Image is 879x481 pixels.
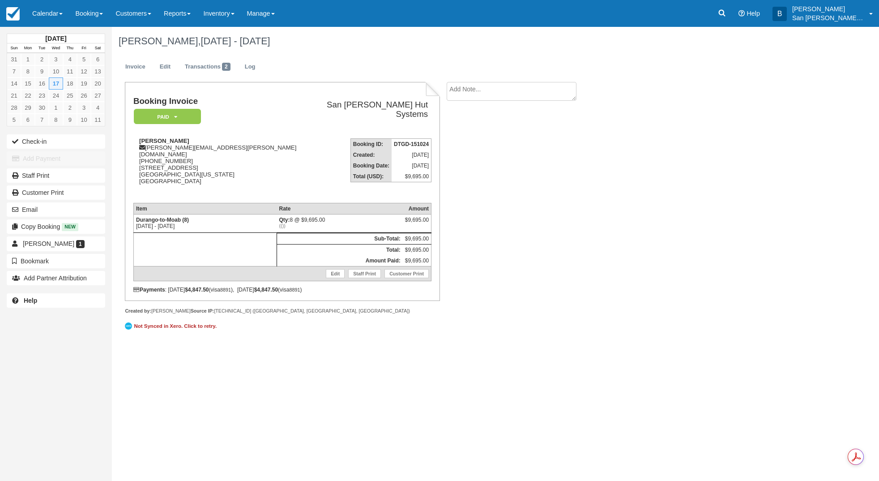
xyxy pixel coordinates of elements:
[91,102,105,114] a: 4
[277,255,402,266] th: Amount Paid:
[350,150,392,160] th: Created:
[35,114,49,126] a: 7
[119,58,152,76] a: Invoice
[24,297,37,304] b: Help
[63,65,77,77] a: 11
[348,269,381,278] a: Staff Print
[738,10,745,17] i: Help
[7,151,105,166] button: Add Payment
[63,43,77,53] th: Thu
[133,287,165,293] strong: Payments
[125,308,151,314] strong: Created by:
[238,58,262,76] a: Log
[394,141,429,147] strong: DTGD-151024
[49,43,63,53] th: Wed
[62,223,78,231] span: New
[125,308,439,314] div: [PERSON_NAME] [TECHNICAL_ID] ([GEOGRAPHIC_DATA], [GEOGRAPHIC_DATA], [GEOGRAPHIC_DATA])
[7,114,21,126] a: 5
[91,77,105,90] a: 20
[7,43,21,53] th: Sun
[392,160,431,171] td: [DATE]
[178,58,237,76] a: Transactions2
[133,97,307,106] h1: Booking Invoice
[35,77,49,90] a: 16
[21,43,35,53] th: Mon
[136,217,189,223] strong: Durango-to-Moab (8)
[77,77,91,90] a: 19
[91,65,105,77] a: 13
[350,171,392,182] th: Total (USD):
[49,53,63,65] a: 3
[35,102,49,114] a: 30
[119,36,764,47] h1: [PERSON_NAME],
[133,287,431,293] div: : [DATE] (visa ), [DATE] (visa )
[133,137,307,196] div: [PERSON_NAME][EMAIL_ADDRESS][PERSON_NAME][DOMAIN_NAME] [PHONE_NUMBER] [STREET_ADDRESS] [GEOGRAPHI...
[7,102,21,114] a: 28
[63,53,77,65] a: 4
[792,13,864,22] p: San [PERSON_NAME] Hut Systems
[91,53,105,65] a: 6
[91,90,105,102] a: 27
[772,7,787,21] div: B
[392,171,431,182] td: $9,695.00
[77,90,91,102] a: 26
[403,255,431,266] td: $9,695.00
[310,100,428,119] h2: San [PERSON_NAME] Hut Systems
[134,109,201,125] em: Paid
[23,240,74,247] span: [PERSON_NAME]
[21,77,35,90] a: 15
[277,203,402,214] th: Rate
[392,150,431,160] td: [DATE]
[77,65,91,77] a: 12
[7,77,21,90] a: 14
[326,269,345,278] a: Edit
[49,77,63,90] a: 17
[279,217,290,223] strong: Qty
[139,137,189,144] strong: [PERSON_NAME]
[405,217,429,230] div: $9,695.00
[7,90,21,102] a: 21
[222,63,230,71] span: 2
[350,139,392,150] th: Booking ID:
[220,287,231,292] small: 8891
[7,134,105,149] button: Check-in
[792,4,864,13] p: [PERSON_NAME]
[403,203,431,214] th: Amount
[35,53,49,65] a: 2
[191,308,214,314] strong: Source IP:
[63,77,77,90] a: 18
[7,271,105,285] button: Add Partner Attribution
[201,35,270,47] span: [DATE] - [DATE]
[7,293,105,308] a: Help
[91,114,105,126] a: 11
[77,114,91,126] a: 10
[403,233,431,244] td: $9,695.00
[277,244,402,255] th: Total:
[7,168,105,183] a: Staff Print
[21,102,35,114] a: 29
[63,102,77,114] a: 2
[277,233,402,244] th: Sub-Total:
[77,43,91,53] th: Fri
[7,202,105,217] button: Email
[384,269,429,278] a: Customer Print
[6,7,20,21] img: checkfront-main-nav-mini-logo.png
[7,65,21,77] a: 7
[35,65,49,77] a: 9
[91,43,105,53] th: Sat
[7,219,105,234] button: Copy Booking New
[45,35,66,42] strong: [DATE]
[49,90,63,102] a: 24
[289,287,300,292] small: 8891
[279,223,400,228] em: (())
[49,102,63,114] a: 1
[21,114,35,126] a: 6
[185,287,209,293] strong: $4,847.50
[153,58,177,76] a: Edit
[21,53,35,65] a: 1
[133,214,277,232] td: [DATE] - [DATE]
[133,108,198,125] a: Paid
[76,240,85,248] span: 1
[63,90,77,102] a: 25
[49,114,63,126] a: 8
